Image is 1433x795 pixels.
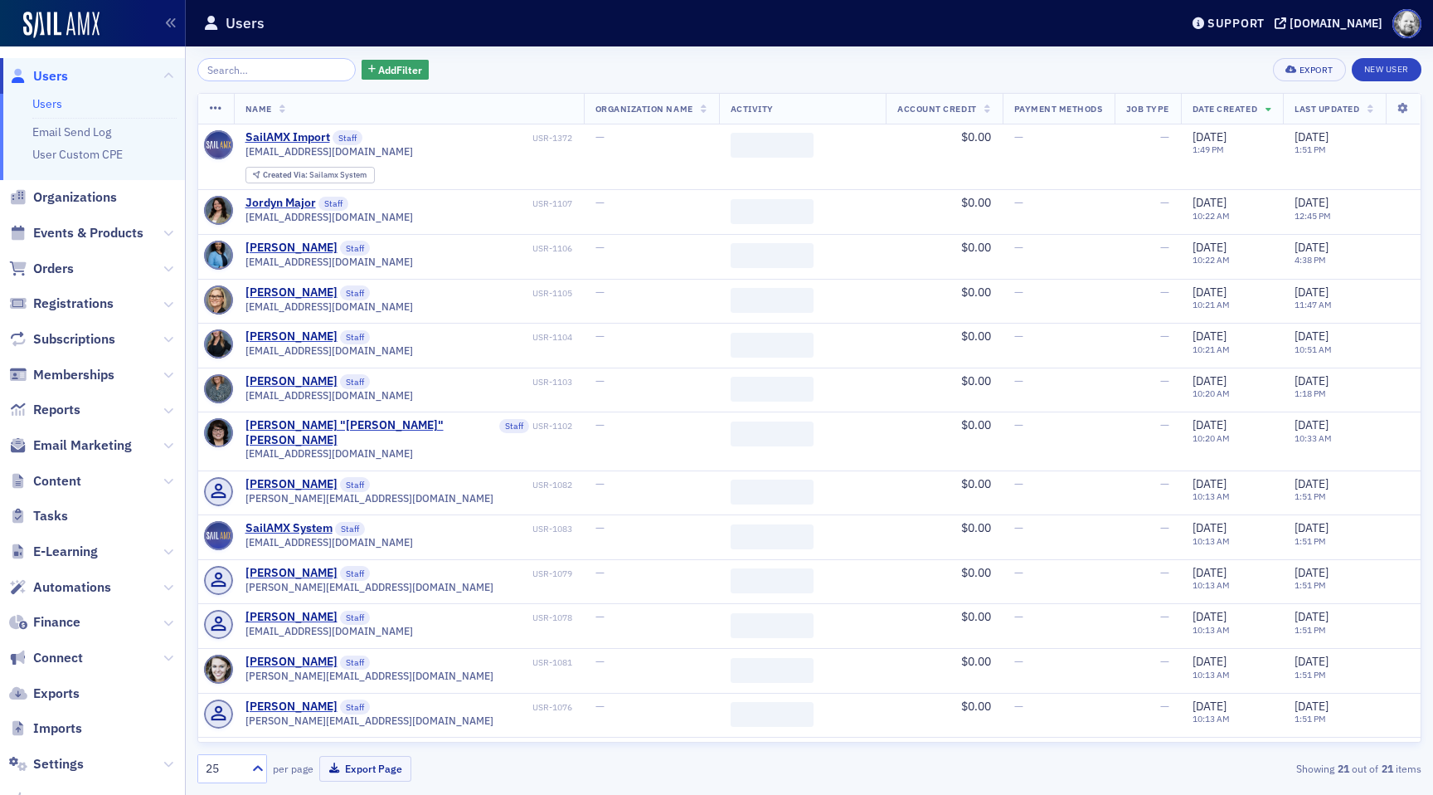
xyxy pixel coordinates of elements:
[33,507,68,525] span: Tasks
[373,612,572,623] div: USR-1078
[226,13,265,33] h1: Users
[23,12,100,38] a: SailAMX
[9,437,132,455] a: Email Marketing
[1295,699,1329,714] span: [DATE]
[1160,195,1169,210] span: —
[731,702,814,727] span: ‌
[9,260,74,278] a: Orders
[1160,373,1169,388] span: —
[1295,144,1326,155] time: 1:51 PM
[335,522,365,537] span: Staff
[340,566,370,581] span: Staff
[1295,476,1329,491] span: [DATE]
[1295,285,1329,300] span: [DATE]
[731,243,814,268] span: ‌
[352,198,572,209] div: USR-1107
[595,417,605,432] span: —
[1193,476,1227,491] span: [DATE]
[1193,565,1227,580] span: [DATE]
[32,124,111,139] a: Email Send Log
[340,241,370,256] span: Staff
[33,188,117,207] span: Organizations
[731,422,814,446] span: ‌
[245,329,338,344] a: [PERSON_NAME]
[245,625,413,637] span: [EMAIL_ADDRESS][DOMAIN_NAME]
[595,609,605,624] span: —
[595,195,605,210] span: —
[532,421,572,432] div: USR-1102
[1193,535,1230,547] time: 10:13 AM
[245,521,333,536] a: SailAMX System
[33,401,80,419] span: Reports
[245,241,338,256] a: [PERSON_NAME]
[1014,609,1023,624] span: —
[1193,609,1227,624] span: [DATE]
[245,670,493,682] span: [PERSON_NAME][EMAIL_ADDRESS][DOMAIN_NAME]
[595,329,605,344] span: —
[1025,761,1421,776] div: Showing out of items
[33,472,81,490] span: Content
[961,373,991,388] span: $0.00
[731,133,814,158] span: ‌
[245,256,413,268] span: [EMAIL_ADDRESS][DOMAIN_NAME]
[595,373,605,388] span: —
[245,285,338,300] a: [PERSON_NAME]
[1334,761,1352,776] strong: 21
[340,656,370,671] span: Staff
[961,129,991,144] span: $0.00
[9,295,114,313] a: Registrations
[731,377,814,402] span: ‌
[1014,195,1023,210] span: —
[1160,699,1169,714] span: —
[1126,103,1169,115] span: Job Type
[1193,699,1227,714] span: [DATE]
[340,611,370,626] span: Staff
[961,195,991,210] span: $0.00
[1193,490,1230,502] time: 10:13 AM
[1295,654,1329,669] span: [DATE]
[1014,240,1023,255] span: —
[1295,103,1359,115] span: Last Updated
[245,300,413,313] span: [EMAIL_ADDRESS][DOMAIN_NAME]
[1014,129,1023,144] span: —
[373,377,572,388] div: USR-1103
[1295,432,1332,444] time: 10:33 AM
[595,699,605,714] span: —
[595,285,605,300] span: —
[1193,388,1230,399] time: 10:20 AM
[373,702,572,713] div: USR-1076
[595,476,605,491] span: —
[245,566,338,581] a: [PERSON_NAME]
[32,147,123,162] a: User Custom CPE
[1014,329,1023,344] span: —
[1014,699,1023,714] span: —
[1193,210,1230,222] time: 10:22 AM
[1014,417,1023,432] span: —
[1160,476,1169,491] span: —
[9,366,114,384] a: Memberships
[33,649,83,667] span: Connect
[595,103,693,115] span: Organization Name
[9,755,84,773] a: Settings
[595,520,605,535] span: —
[197,58,356,81] input: Search…
[9,578,111,597] a: Automations
[9,507,68,525] a: Tasks
[1193,579,1230,591] time: 10:13 AM
[499,419,529,434] span: Staff
[731,524,814,549] span: ‌
[206,760,242,778] div: 25
[731,480,814,505] span: ‌
[1193,144,1224,155] time: 1:49 PM
[1014,285,1023,300] span: —
[245,447,413,460] span: [EMAIL_ADDRESS][DOMAIN_NAME]
[1193,654,1227,669] span: [DATE]
[1160,417,1169,432] span: —
[9,472,81,490] a: Content
[1160,285,1169,300] span: —
[1193,373,1227,388] span: [DATE]
[245,418,497,447] a: [PERSON_NAME] "[PERSON_NAME]" [PERSON_NAME]
[1392,9,1421,38] span: Profile
[1193,520,1227,535] span: [DATE]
